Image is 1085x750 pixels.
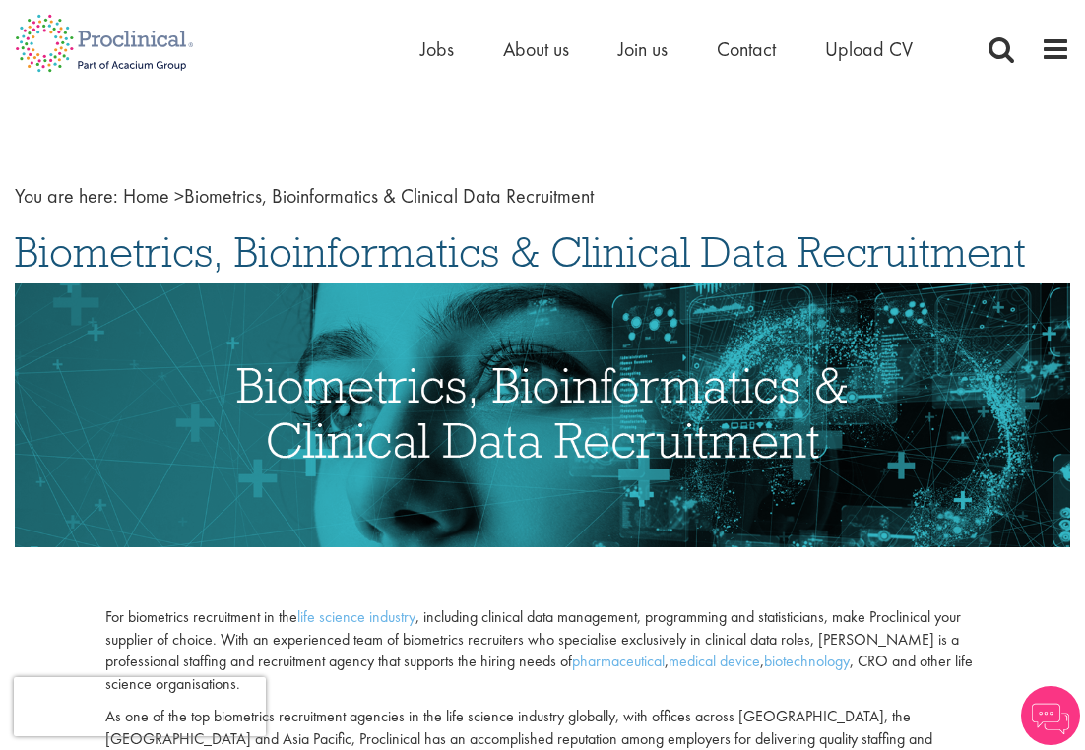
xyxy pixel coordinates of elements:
a: Contact [717,36,776,62]
span: > [174,183,184,209]
a: pharmaceutical [572,651,665,671]
a: Upload CV [825,36,913,62]
a: medical device [669,651,760,671]
a: Jobs [420,36,454,62]
a: About us [503,36,569,62]
p: For biometrics recruitment in the , including clinical data management, programming and statistic... [105,606,980,696]
a: breadcrumb link to Home [123,183,169,209]
a: life science industry [297,606,415,627]
span: Biometrics, Bioinformatics & Clinical Data Recruitment [123,183,594,209]
span: You are here: [15,183,118,209]
iframe: reCAPTCHA [14,677,266,736]
img: Biometrics, Bioinformatics, Clinical Data Recruitment [15,283,1070,547]
span: Biometrics, Bioinformatics & Clinical Data Recruitment [15,225,1026,279]
img: Chatbot [1021,686,1080,745]
a: biotechnology [764,651,850,671]
a: Join us [618,36,668,62]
